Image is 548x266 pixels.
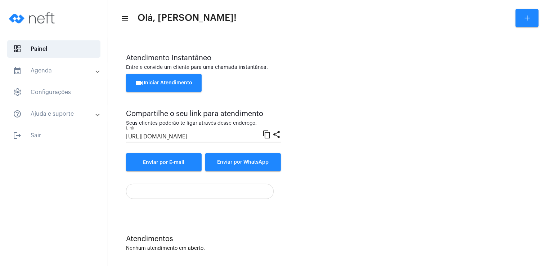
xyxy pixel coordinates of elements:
div: Compartilhe o seu link para atendimento [126,110,281,118]
mat-icon: sidenav icon [13,110,22,118]
mat-icon: sidenav icon [13,66,22,75]
button: Enviar por WhatsApp [205,153,281,171]
span: sidenav icon [13,88,22,97]
span: Configurações [7,84,100,101]
span: sidenav icon [13,45,22,53]
mat-icon: share [272,130,281,138]
mat-panel-title: Agenda [13,66,96,75]
div: Seus clientes poderão te ligar através desse endereço. [126,121,281,126]
mat-icon: sidenav icon [121,14,128,23]
img: logo-neft-novo-2.png [6,4,60,32]
div: Nenhum atendimento em aberto. [126,246,530,251]
mat-expansion-panel-header: sidenav iconAgenda [4,62,108,79]
span: Sair [7,127,100,144]
span: Painel [7,40,100,58]
mat-expansion-panel-header: sidenav iconAjuda e suporte [4,105,108,123]
mat-panel-title: Ajuda e suporte [13,110,96,118]
span: Enviar por WhatsApp [217,160,269,165]
div: Atendimento Instantâneo [126,54,530,62]
mat-icon: add [523,14,531,22]
span: Enviar por E-mail [143,160,185,165]
mat-icon: content_copy [262,130,271,138]
div: Atendimentos [126,235,530,243]
mat-icon: sidenav icon [13,131,22,140]
span: Olá, [PERSON_NAME]! [138,12,237,24]
div: Entre e convide um cliente para uma chamada instantânea. [126,65,530,70]
span: Iniciar Atendimento [135,80,193,85]
button: Iniciar Atendimento [126,74,202,92]
mat-icon: videocam [135,79,144,87]
a: Enviar por E-mail [126,153,202,171]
